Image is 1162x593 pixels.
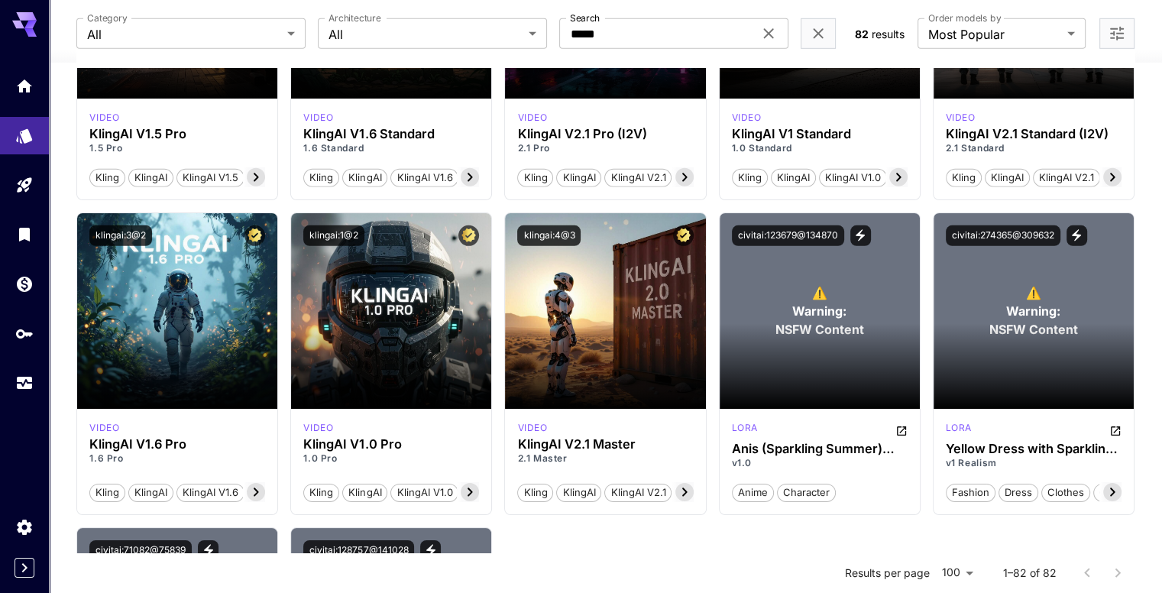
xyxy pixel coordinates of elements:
[1034,170,1099,186] span: KlingAI v2.1
[946,456,1122,470] p: v1 Realism
[303,111,333,125] div: klingai_1_6_std
[343,170,387,186] span: KlingAI
[517,127,693,141] h3: KlingAI V2.1 Pro (I2V)
[89,421,119,435] p: video
[946,141,1122,155] p: 2.1 Standard
[556,167,601,187] button: KlingAI
[391,170,458,186] span: KlingAI v1.6
[517,111,547,125] p: video
[458,225,479,246] button: Certified Model – Vetted for best performance and includes a commercial license.
[517,452,693,465] p: 2.1 Master
[732,167,768,187] button: Kling
[390,167,458,187] button: KlingAI v1.6
[90,485,125,501] span: Kling
[89,225,152,246] button: klingai:3@2
[15,374,34,393] div: Usage
[1109,421,1122,439] button: Open in CivitAI
[517,482,553,502] button: Kling
[177,485,244,501] span: KlingAI v1.6
[303,482,339,502] button: Kling
[517,225,581,246] button: klingai:4@3
[999,485,1037,501] span: dress
[947,485,995,501] span: fashion
[732,456,908,470] p: v1.0
[420,540,441,561] button: View trigger words
[518,170,552,186] span: Kling
[778,485,835,501] span: character
[732,421,758,439] div: SD 1.5
[772,170,815,186] span: KlingAI
[176,167,244,187] button: KlingAI v1.5
[1108,24,1126,44] button: Open more filters
[928,11,1001,24] label: Order models by
[1033,167,1100,187] button: KlingAI v2.1
[819,167,887,187] button: KlingAI v1.0
[732,141,908,155] p: 1.0 Standard
[89,452,265,465] p: 1.6 Pro
[15,122,34,141] div: Models
[89,421,119,435] div: klingai_1_6_pro
[946,111,976,125] p: video
[15,72,34,91] div: Home
[303,421,333,435] p: video
[732,225,844,246] button: civitai:123679@134870
[517,167,553,187] button: Kling
[517,421,547,435] div: klingai_2_0_master
[946,482,995,502] button: fashion
[342,167,387,187] button: KlingAI
[129,485,173,501] span: KlingAI
[15,517,34,536] div: Settings
[303,540,414,561] button: civitai:128757@141028
[303,127,479,141] h3: KlingAI V1.6 Standard
[1026,284,1041,302] span: ⚠️
[604,167,672,187] button: KlingAI v2.1
[732,127,908,141] h3: KlingAI V1 Standard
[1093,482,1145,502] button: clothing
[946,111,976,125] div: klingai_2_1_std
[809,24,827,44] button: Clear filters (1)
[732,482,774,502] button: anime
[604,482,672,502] button: KlingAI v2.1
[946,127,1122,141] h3: KlingAI V2.1 Standard (I2V)
[985,167,1030,187] button: KlingAI
[871,28,904,41] span: results
[89,540,192,561] button: civitai:71082@75839
[15,274,34,293] div: Wallet
[720,213,920,409] div: To view NSFW models, adjust the filter settings and toggle the option on.
[570,11,600,24] label: Search
[946,167,982,187] button: Kling
[15,225,34,244] div: Library
[936,562,979,584] div: 100
[557,170,600,186] span: KlingAI
[342,482,387,502] button: KlingAI
[303,452,479,465] p: 1.0 Pro
[999,482,1038,502] button: dress
[89,111,119,125] div: klingai_1_5_pro
[732,442,908,456] h3: Anis (Sparkling Summer) (NIKKE)
[89,167,125,187] button: Kling
[89,437,265,452] div: KlingAI V1.6 Pro
[1006,302,1060,320] span: Warning:
[244,225,265,246] button: Certified Model – Vetted for best performance and includes a commercial license.
[15,558,34,578] div: Expand sidebar
[89,141,265,155] p: 1.5 Pro
[303,437,479,452] h3: KlingAI V1.0 Pro
[946,421,972,439] div: SD 1.5
[303,167,339,187] button: Kling
[87,11,128,24] label: Category
[1094,485,1144,501] span: clothing
[556,482,601,502] button: KlingAI
[557,485,600,501] span: KlingAI
[732,111,762,125] p: video
[947,170,981,186] span: Kling
[732,421,758,435] p: lora
[1042,485,1089,501] span: clothes
[946,421,972,435] p: lora
[854,28,868,41] span: 82
[845,565,930,581] p: Results per page
[946,225,1060,246] button: civitai:274365@309632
